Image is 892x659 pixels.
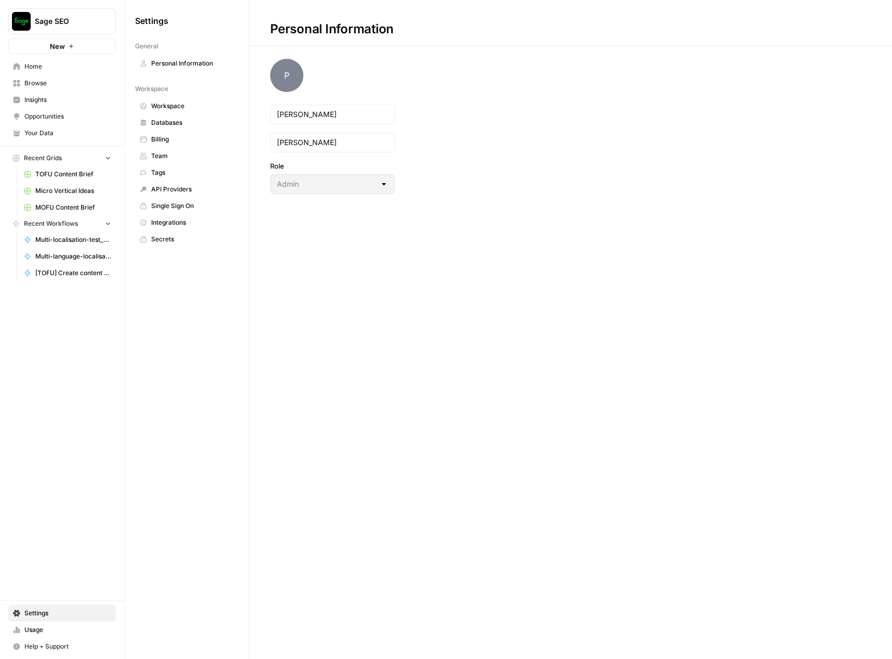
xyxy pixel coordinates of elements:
[8,8,116,34] button: Workspace: Sage SEO
[35,16,98,27] span: Sage SEO
[151,135,234,144] span: Billing
[24,128,111,138] span: Your Data
[8,216,116,231] button: Recent Workflows
[135,198,238,214] a: Single Sign On
[151,101,234,111] span: Workspace
[24,609,111,618] span: Settings
[151,235,234,244] span: Secrets
[24,112,111,121] span: Opportunities
[19,166,116,183] a: TOFU Content Brief
[135,148,238,164] a: Team
[135,42,158,51] span: General
[24,642,111,651] span: Help + Support
[24,219,78,228] span: Recent Workflows
[151,151,234,161] span: Team
[151,218,234,227] span: Integrations
[8,150,116,166] button: Recent Grids
[135,214,238,231] a: Integrations
[24,79,111,88] span: Browse
[151,118,234,127] span: Databases
[19,183,116,199] a: Micro Vertical Ideas
[35,203,111,212] span: MOFU Content Brief
[8,58,116,75] a: Home
[135,131,238,148] a: Billing
[270,161,395,171] label: Role
[35,268,111,278] span: [TOFU] Create content brief with internal links_Rob M Testing
[8,108,116,125] a: Opportunities
[151,168,234,177] span: Tags
[8,38,116,54] button: New
[35,170,111,179] span: TOFU Content Brief
[135,231,238,248] a: Secrets
[8,92,116,108] a: Insights
[24,62,111,71] span: Home
[19,231,116,248] a: Multi-localisation-test_rob
[8,605,116,622] a: Settings
[19,265,116,281] a: [TOFU] Create content brief with internal links_Rob M Testing
[8,638,116,655] button: Help + Support
[19,199,116,216] a: MOFU Content Brief
[19,248,116,265] a: Multi-language-localisations_test
[135,98,238,114] a: Workspace
[8,125,116,141] a: Your Data
[8,622,116,638] a: Usage
[35,186,111,196] span: Micro Vertical Ideas
[151,201,234,211] span: Single Sign On
[24,625,111,635] span: Usage
[35,252,111,261] span: Multi-language-localisations_test
[8,75,116,92] a: Browse
[50,41,65,51] span: New
[135,114,238,131] a: Databases
[135,164,238,181] a: Tags
[249,21,415,37] div: Personal Information
[151,59,234,68] span: Personal Information
[135,55,238,72] a: Personal Information
[135,181,238,198] a: API Providers
[24,153,62,163] span: Recent Grids
[24,95,111,105] span: Insights
[151,185,234,194] span: API Providers
[12,12,31,31] img: Sage SEO Logo
[270,59,303,92] span: P
[135,15,168,27] span: Settings
[35,235,111,244] span: Multi-localisation-test_rob
[135,84,168,94] span: Workspace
